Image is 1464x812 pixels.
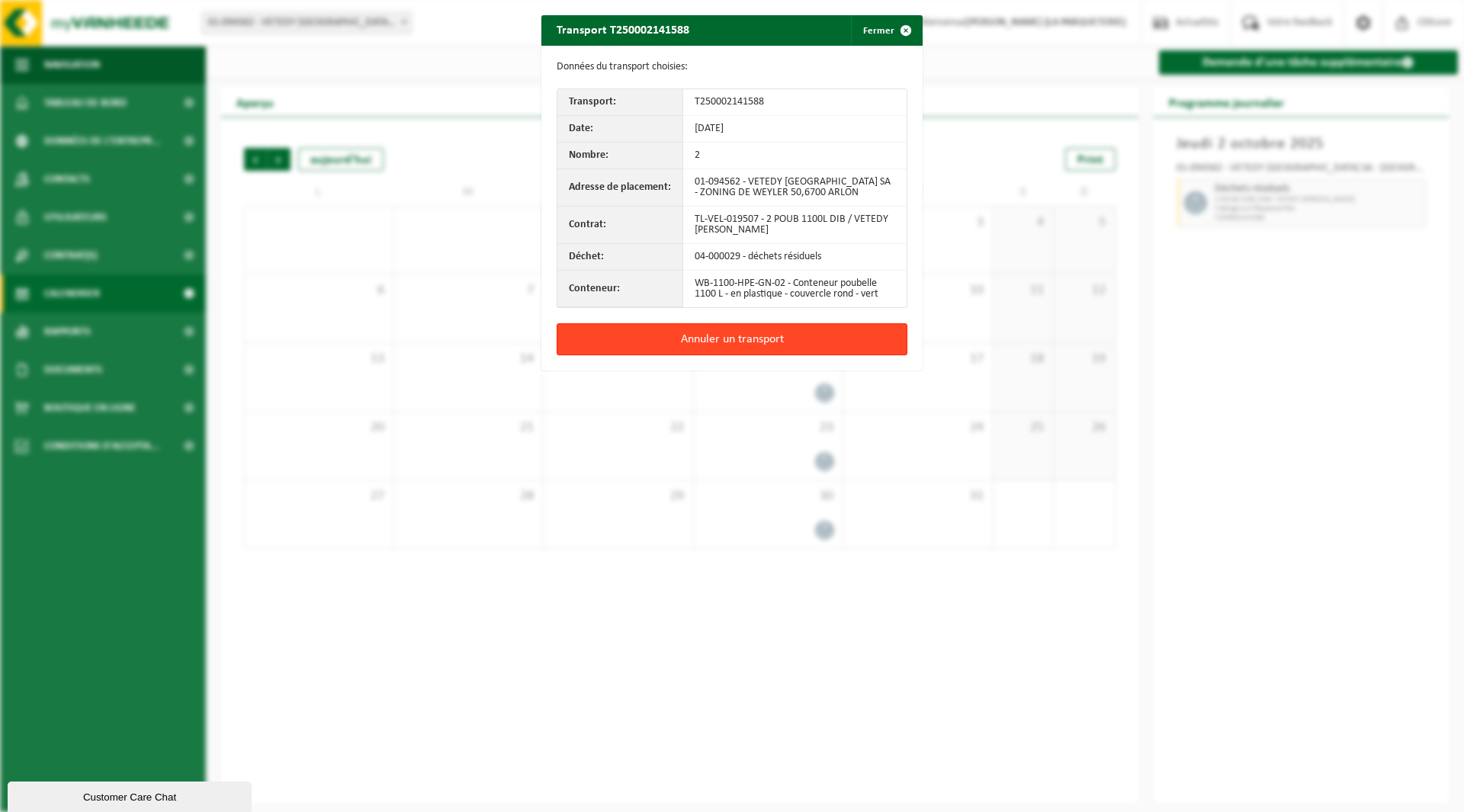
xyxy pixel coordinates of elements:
[557,244,683,271] th: Déchet:
[683,89,907,116] td: T250002141588
[557,207,683,244] th: Contrat:
[557,143,683,169] th: Nombre:
[557,116,683,143] th: Date:
[683,207,907,244] td: TL-VEL-019507 - 2 POUB 1100L DIB / VETEDY [PERSON_NAME]
[8,778,255,812] iframe: chat widget
[557,169,683,207] th: Adresse de placement:
[683,116,907,143] td: [DATE]
[557,61,907,73] p: Données du transport choisies:
[541,15,705,44] h2: Transport T250002141588
[683,169,907,207] td: 01-094562 - VETEDY [GEOGRAPHIC_DATA] SA - ZONING DE WEYLER 50,6700 ARLON
[557,89,683,116] th: Transport:
[683,271,907,307] td: WB-1100-HPE-GN-02 - Conteneur poubelle 1100 L - en plastique - couvercle rond - vert
[851,15,921,46] button: Fermer
[557,271,683,307] th: Conteneur:
[683,244,907,271] td: 04-000029 - déchets résiduels
[557,323,907,355] button: Annuler un transport
[683,143,907,169] td: 2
